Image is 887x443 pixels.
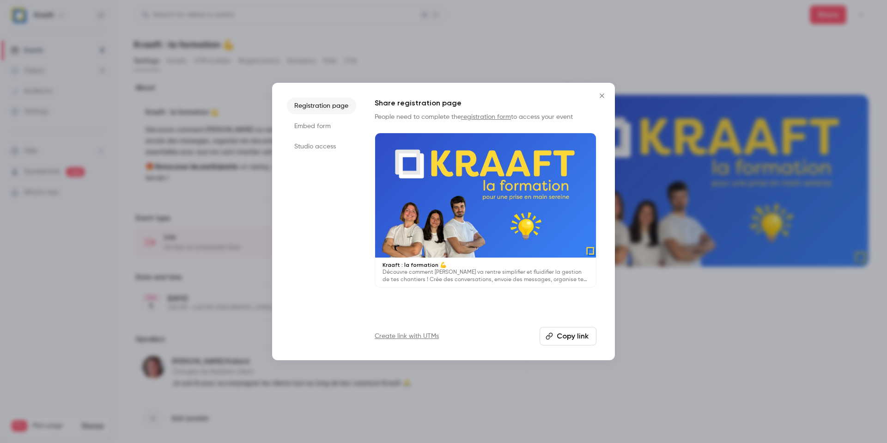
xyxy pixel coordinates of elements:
[287,118,356,135] li: Embed form
[287,138,356,155] li: Studio access
[383,261,589,269] p: Kraaft : la formation 💪
[383,269,589,283] p: Découvre comment [PERSON_NAME] va rentre simplifier et fluidifier la gestion de tes chantiers ! C...
[375,112,596,122] p: People need to complete the to access your event
[375,332,439,341] a: Create link with UTMs
[461,114,511,120] a: registration form
[375,133,596,288] a: Kraaft : la formation 💪Découvre comment [PERSON_NAME] va rentre simplifier et fluidifier la gesti...
[375,98,596,109] h1: Share registration page
[593,86,611,105] button: Close
[540,327,596,345] button: Copy link
[287,98,356,114] li: Registration page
